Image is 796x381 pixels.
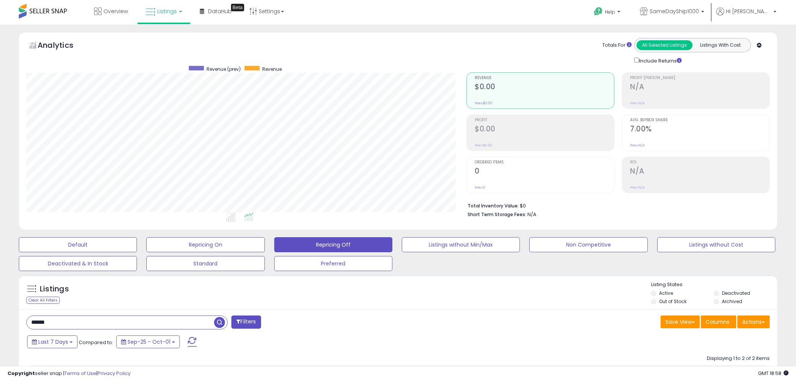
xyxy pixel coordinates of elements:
button: Filters [231,315,261,329]
a: Help [588,1,628,24]
span: Revenue (prev) [207,66,241,72]
strong: Copyright [8,370,35,377]
span: ROI [630,160,769,165]
button: Standard [146,256,264,271]
span: Hi [PERSON_NAME] [726,8,771,15]
p: Listing States: [651,281,777,288]
span: N/A [527,211,536,218]
div: Displaying 1 to 2 of 2 items [707,355,770,362]
button: Save View [661,315,700,328]
li: $0 [468,201,764,210]
h2: 0 [475,167,614,177]
small: Prev: 0 [475,185,485,190]
span: Profit [475,118,614,122]
i: Get Help [594,7,603,16]
button: Listings With Cost [692,40,748,50]
div: Tooltip anchor [231,4,244,11]
h2: $0.00 [475,82,614,93]
button: Listings without Min/Max [402,237,520,252]
span: DataHub [208,8,232,15]
span: Avg. Buybox Share [630,118,769,122]
small: Prev: N/A [630,143,645,148]
a: Privacy Policy [97,370,131,377]
button: Preferred [274,256,392,271]
button: Last 7 Days [27,335,77,348]
div: seller snap | | [8,370,131,377]
button: Deactivated & In Stock [19,256,137,271]
button: Default [19,237,137,252]
b: Total Inventory Value: [468,203,519,209]
div: Include Returns [629,56,691,65]
button: Non Competitive [529,237,647,252]
span: Help [605,9,615,15]
span: Listings [157,8,177,15]
small: Prev: N/A [630,185,645,190]
a: Terms of Use [64,370,96,377]
button: All Selected Listings [636,40,693,50]
a: Hi [PERSON_NAME] [716,8,776,24]
div: Clear All Filters [26,297,60,304]
span: Ordered Items [475,160,614,165]
h5: Analytics [38,40,88,52]
span: Sep-25 - Oct-01 [128,338,170,346]
h5: Listings [40,284,69,294]
h2: $0.00 [475,125,614,135]
h2: N/A [630,82,769,93]
div: Totals For [602,42,632,49]
small: Prev: $0.00 [475,143,492,148]
span: Overview [103,8,128,15]
label: Active [659,290,673,296]
span: Last 7 Days [38,338,68,346]
h2: 7.00% [630,125,769,135]
small: Prev: N/A [630,101,645,105]
label: Out of Stock [659,298,687,305]
small: Prev: $0.00 [475,101,492,105]
button: Actions [737,315,770,328]
button: Columns [701,315,736,328]
span: SameDayShip1000 [650,8,699,15]
span: Columns [706,318,729,326]
label: Archived [722,298,742,305]
button: Repricing Off [274,237,392,252]
span: Revenue [475,76,614,80]
button: Sep-25 - Oct-01 [116,335,180,348]
button: Listings without Cost [657,237,775,252]
span: 2025-10-12 18:58 GMT [758,370,788,377]
h2: N/A [630,167,769,177]
span: Compared to: [79,339,113,346]
span: Revenue [262,66,282,72]
span: Profit [PERSON_NAME] [630,76,769,80]
label: Deactivated [722,290,750,296]
b: Short Term Storage Fees: [468,211,526,218]
button: Repricing On [146,237,264,252]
